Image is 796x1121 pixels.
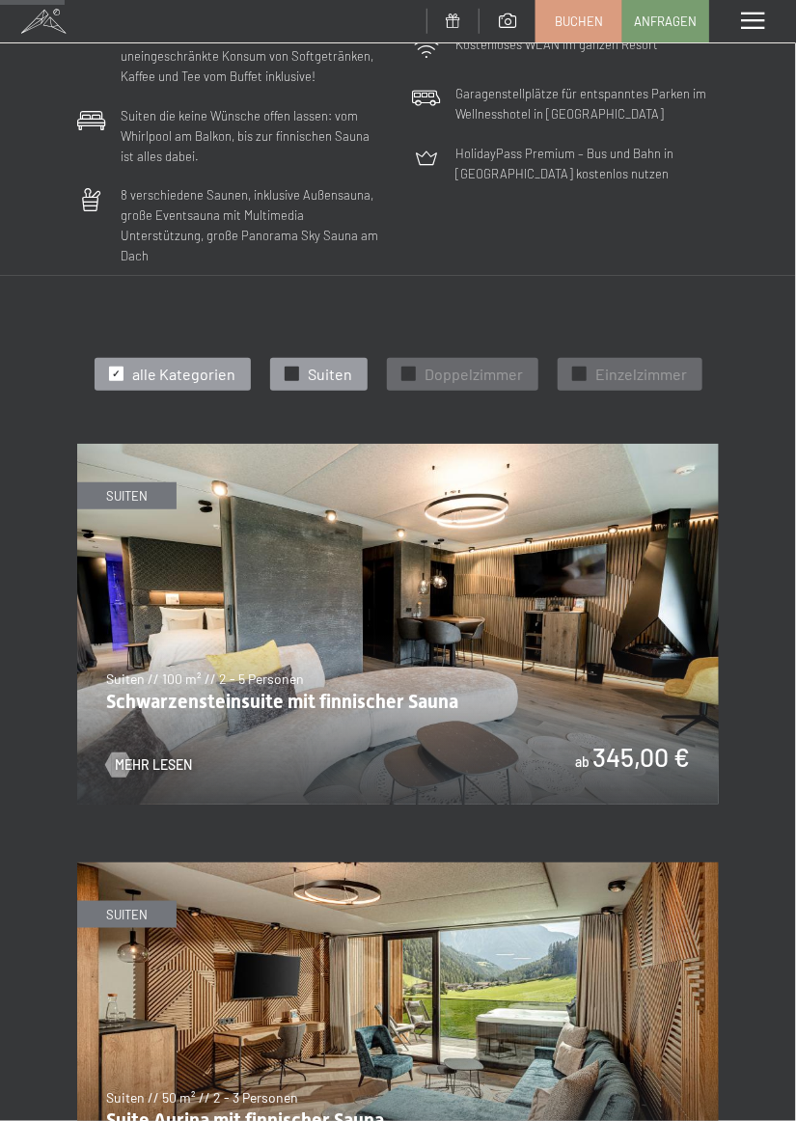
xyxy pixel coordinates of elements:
span: Buchen [555,13,603,30]
span: ✓ [112,368,120,381]
span: Anfragen [635,13,698,30]
img: Schwarzensteinsuite mit finnischer Sauna [77,444,719,805]
a: Schwarzensteinsuite mit finnischer Sauna [77,445,719,456]
a: Mehr Lesen [106,756,192,776]
span: Einzelzimmer [596,364,688,385]
span: Suiten [309,364,353,385]
p: Kostenloses WLAN im ganzen Resort [456,35,659,55]
span: ✓ [288,368,295,381]
p: Suiten die keine Wünsche offen lassen: vom Whirlpool am Balkon, bis zur finnischen Sauna ist alle... [121,106,384,166]
span: Mehr Lesen [115,756,192,776]
span: Doppelzimmer [425,364,524,385]
a: Anfragen [623,1,708,41]
a: Suite Aurina mit finnischer Sauna [77,863,719,875]
span: alle Kategorien [133,364,236,385]
span: ✓ [575,368,583,381]
p: Garagenstellplätze für entspanntes Parken im Wellnesshotel in [GEOGRAPHIC_DATA] [456,84,720,124]
a: Buchen [536,1,621,41]
span: ✓ [404,368,412,381]
p: HolidayPass Premium – Bus und Bahn in [GEOGRAPHIC_DATA] kostenlos nutzen [456,144,720,184]
p: 8 verschiedene Saunen, inklusive Außensauna, große Eventsauna mit Multimedia Unterstützung, große... [121,185,384,265]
